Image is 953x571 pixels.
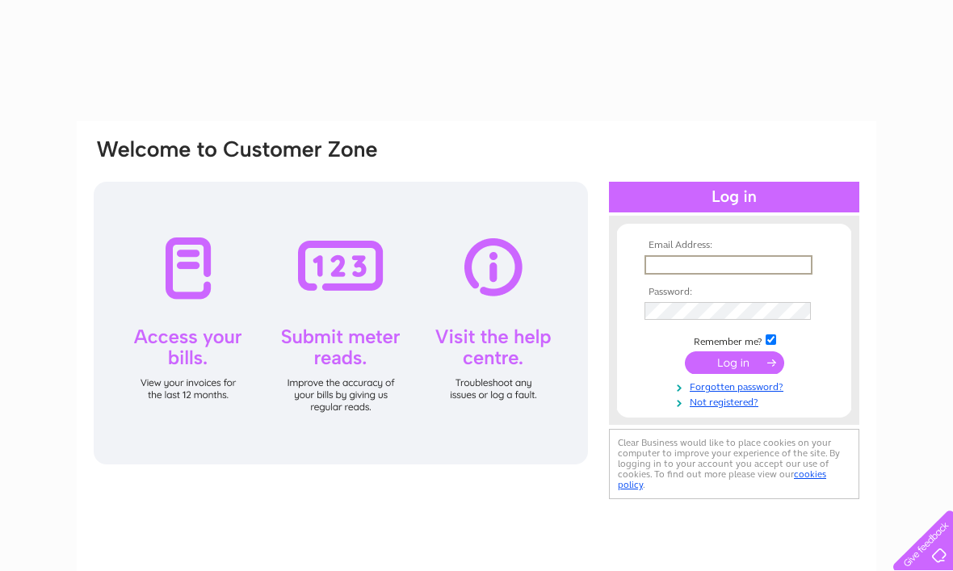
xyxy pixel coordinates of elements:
a: Forgotten password? [644,378,828,393]
a: cookies policy [618,468,826,490]
input: Submit [685,351,784,374]
a: Not registered? [644,393,828,409]
td: Remember me? [640,332,828,348]
div: Clear Business would like to place cookies on your computer to improve your experience of the sit... [609,429,859,499]
th: Email Address: [640,240,828,251]
th: Password: [640,287,828,298]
